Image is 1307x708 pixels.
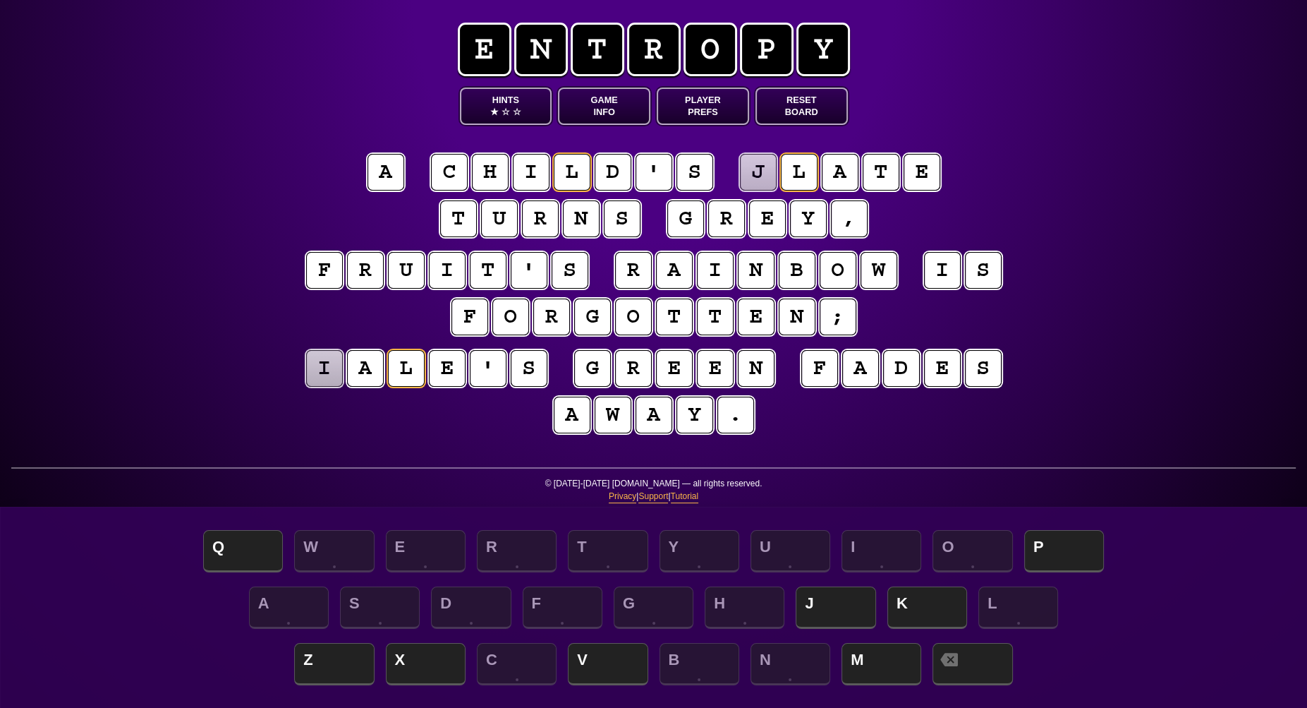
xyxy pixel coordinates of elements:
button: ResetBoard [755,88,848,125]
span: T [568,530,648,572]
puzzle-tile: e [749,200,786,237]
puzzle-tile: t [697,299,734,335]
span: n [514,23,568,76]
puzzle-tile: i [513,154,549,191]
puzzle-tile: g [574,350,611,387]
span: F [523,587,602,629]
puzzle-tile: g [574,299,611,335]
puzzle-tile: s [965,350,1002,387]
puzzle-tile: i [306,350,343,387]
button: PlayerPrefs [657,88,749,125]
span: D [431,587,511,629]
span: E [386,530,466,572]
span: B [659,643,739,685]
button: GameInfo [558,88,650,125]
puzzle-tile: r [615,350,652,387]
puzzle-tile: ' [636,154,672,191]
span: y [796,23,850,76]
span: G [614,587,693,629]
puzzle-tile: e [904,154,940,191]
puzzle-tile: s [604,200,640,237]
puzzle-tile: n [738,252,774,289]
puzzle-tile: a [347,350,384,387]
puzzle-tile: o [492,299,529,335]
puzzle-tile: b [779,252,815,289]
span: ☆ [512,106,521,118]
puzzle-tile: d [883,350,920,387]
puzzle-tile: w [595,397,631,433]
span: X [386,643,466,685]
puzzle-tile: e [656,350,693,387]
puzzle-tile: f [306,252,343,289]
p: © [DATE]-[DATE] [DOMAIN_NAME] — all rights reserved. | | [11,477,1296,512]
puzzle-tile: o [820,252,856,289]
puzzle-tile: r [522,200,559,237]
puzzle-tile: f [451,299,488,335]
puzzle-tile: u [481,200,518,237]
span: H [705,587,784,629]
puzzle-tile: s [965,252,1002,289]
puzzle-tile: f [801,350,838,387]
puzzle-tile: y [676,397,713,433]
puzzle-tile: ; [820,299,856,335]
puzzle-tile: j [740,154,777,191]
puzzle-tile: i [429,252,466,289]
puzzle-tile: e [738,299,774,335]
span: e [458,23,511,76]
span: S [340,587,420,629]
span: M [841,643,921,685]
puzzle-tile: c [431,154,468,191]
puzzle-tile: s [552,252,588,289]
puzzle-tile: u [388,252,425,289]
puzzle-tile: a [554,397,590,433]
puzzle-tile: , [831,200,868,237]
puzzle-tile: i [697,252,734,289]
span: C [477,643,557,685]
puzzle-tile: . [717,397,754,433]
a: Tutorial [671,490,699,503]
puzzle-tile: r [347,252,384,289]
a: Support [638,490,668,503]
puzzle-tile: t [656,299,693,335]
span: N [750,643,830,685]
span: P [1024,530,1104,572]
puzzle-tile: ' [470,350,506,387]
span: I [841,530,921,572]
button: Hints★ ☆ ☆ [460,88,552,125]
puzzle-tile: h [472,154,509,191]
puzzle-tile: g [667,200,704,237]
puzzle-tile: i [924,252,961,289]
puzzle-tile: e [429,350,466,387]
puzzle-tile: n [738,350,774,387]
span: K [887,587,967,629]
puzzle-tile: r [615,252,652,289]
span: o [683,23,737,76]
puzzle-tile: t [470,252,506,289]
puzzle-tile: d [595,154,631,191]
span: r [627,23,681,76]
puzzle-tile: y [790,200,827,237]
puzzle-tile: a [636,397,672,433]
span: J [796,587,875,629]
puzzle-tile: n [563,200,600,237]
puzzle-tile: a [842,350,879,387]
span: Q [203,530,283,572]
span: Y [659,530,739,572]
puzzle-tile: e [697,350,734,387]
puzzle-tile: a [367,154,404,191]
span: L [978,587,1058,629]
span: Z [294,643,374,685]
puzzle-tile: t [863,154,899,191]
puzzle-tile: n [779,299,815,335]
span: ★ [490,106,499,118]
puzzle-tile: t [440,200,477,237]
puzzle-tile: a [656,252,693,289]
a: Privacy [609,490,636,503]
puzzle-tile: r [708,200,745,237]
span: W [294,530,374,572]
puzzle-tile: e [924,350,961,387]
span: O [932,530,1012,572]
puzzle-tile: ' [511,252,547,289]
puzzle-tile: s [676,154,713,191]
puzzle-tile: s [511,350,547,387]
